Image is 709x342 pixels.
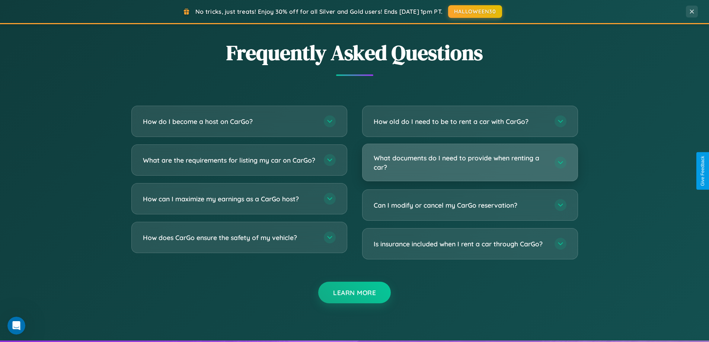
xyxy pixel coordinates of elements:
[700,156,705,186] div: Give Feedback
[318,282,391,303] button: Learn More
[143,194,316,204] h3: How can I maximize my earnings as a CarGo host?
[143,117,316,126] h3: How do I become a host on CarGo?
[131,38,578,67] h2: Frequently Asked Questions
[374,239,547,249] h3: Is insurance included when I rent a car through CarGo?
[143,233,316,242] h3: How does CarGo ensure the safety of my vehicle?
[195,8,443,15] span: No tricks, just treats! Enjoy 30% off for all Silver and Gold users! Ends [DATE] 1pm PT.
[143,156,316,165] h3: What are the requirements for listing my car on CarGo?
[448,5,502,18] button: HALLOWEEN30
[374,117,547,126] h3: How old do I need to be to rent a car with CarGo?
[7,317,25,335] iframe: Intercom live chat
[374,201,547,210] h3: Can I modify or cancel my CarGo reservation?
[374,153,547,172] h3: What documents do I need to provide when renting a car?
